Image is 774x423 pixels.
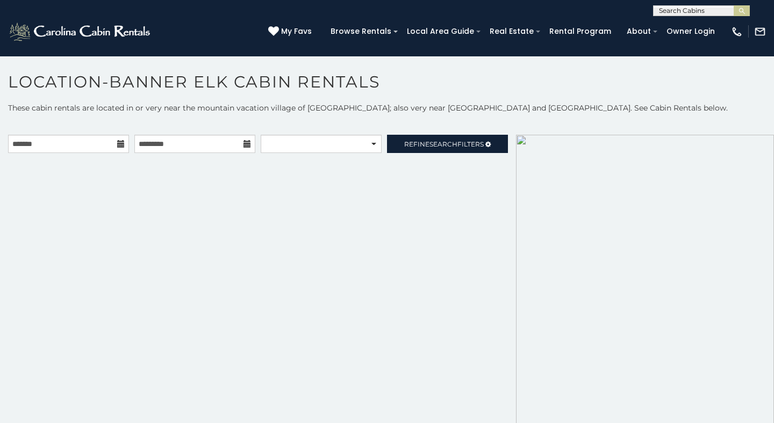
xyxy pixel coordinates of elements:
[402,23,479,40] a: Local Area Guide
[544,23,617,40] a: Rental Program
[268,26,314,38] a: My Favs
[404,140,484,148] span: Refine Filters
[8,21,153,42] img: White-1-2.png
[281,26,312,37] span: My Favs
[754,26,766,38] img: mail-regular-white.png
[731,26,743,38] img: phone-regular-white.png
[484,23,539,40] a: Real Estate
[387,135,508,153] a: RefineSearchFilters
[661,23,720,40] a: Owner Login
[429,140,457,148] span: Search
[621,23,656,40] a: About
[325,23,397,40] a: Browse Rentals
